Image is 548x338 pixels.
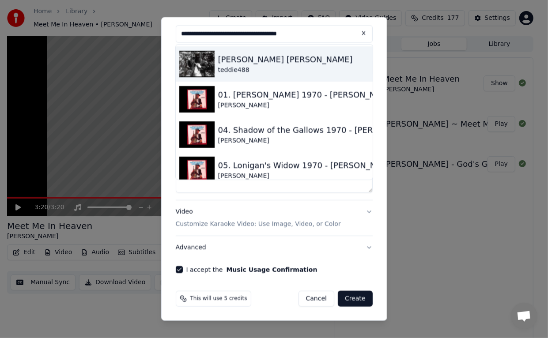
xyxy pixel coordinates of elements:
button: I accept the [226,267,317,273]
label: I accept the [186,267,317,273]
div: [PERSON_NAME] [218,101,396,110]
button: Create [338,291,373,307]
div: [PERSON_NAME] [218,172,397,180]
div: 04. Shadow of the Gallows 1970 - [PERSON_NAME] [218,124,421,136]
img: 05. Lonigan's Widow 1970 - Ned Kelly [179,157,215,183]
div: LyricsProvide song lyrics or select an auto lyrics model [176,118,373,200]
div: Video [176,207,341,229]
img: 01. Ned Kelly 1970 - Ned Kelly [179,86,215,113]
button: VideoCustomize Karaoke Video: Use Image, Video, or Color [176,200,373,236]
img: 04. Shadow of the Gallows 1970 - Ned Kelly [179,121,215,148]
div: [PERSON_NAME] [PERSON_NAME] [218,53,353,66]
div: 05. Lonigan's Widow 1970 - [PERSON_NAME] [218,159,397,172]
button: Cancel [299,291,334,307]
span: This will use 5 credits [190,295,247,302]
div: [PERSON_NAME] [218,136,421,145]
div: teddie488 [218,66,353,75]
div: 01. [PERSON_NAME] 1970 - [PERSON_NAME] [218,89,396,101]
p: Customize Karaoke Video: Use Image, Video, or Color [176,220,341,229]
button: Advanced [176,236,373,259]
img: Waylon Jennings Ned Kelly [179,51,215,77]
